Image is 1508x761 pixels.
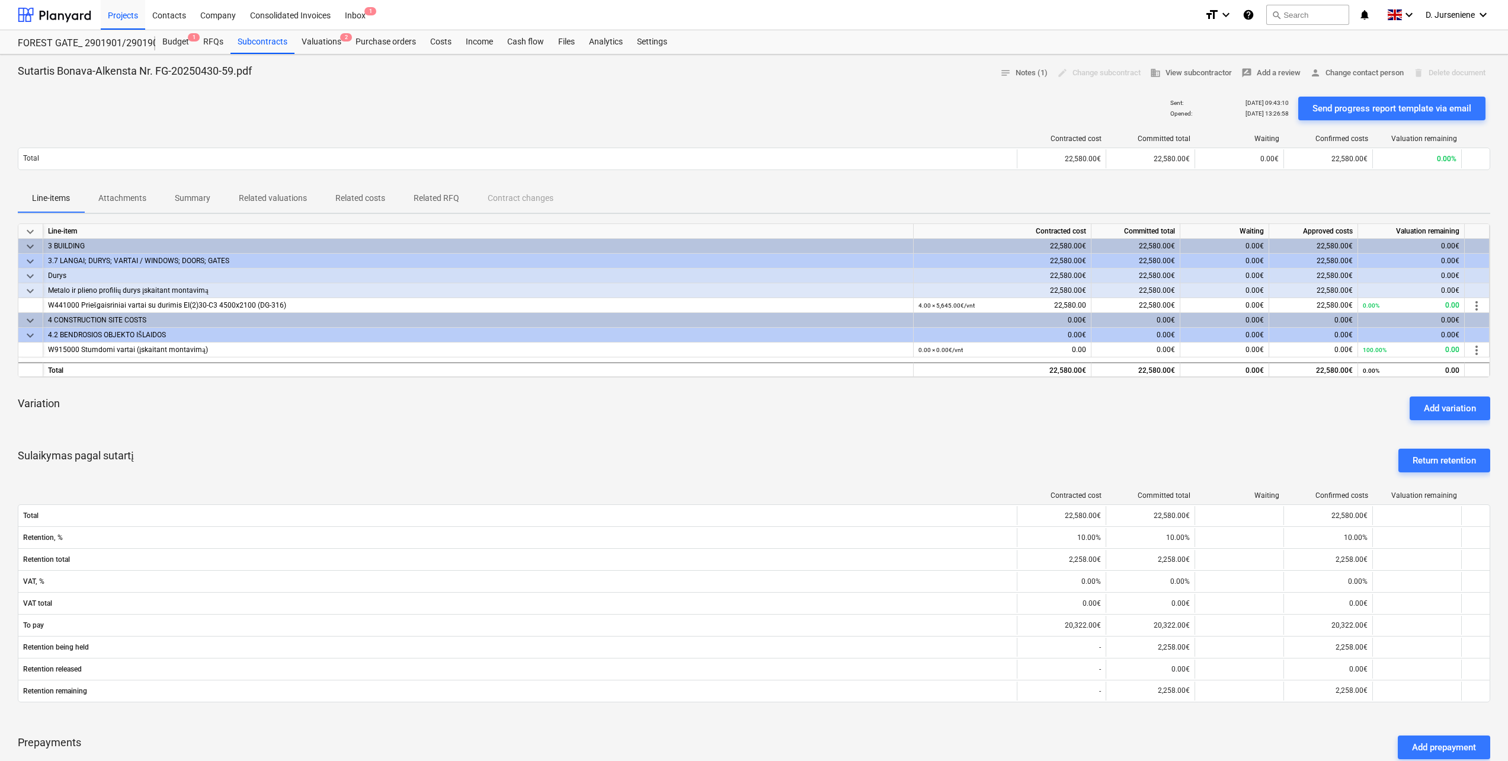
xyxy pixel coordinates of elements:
div: 22,580.00€ [1091,268,1180,283]
div: 0.00 [1363,298,1459,313]
span: 2 [340,33,352,41]
div: 22,580.00€ [1269,254,1358,268]
div: Contracted cost [1022,135,1102,143]
div: - [1017,682,1106,701]
p: 2,258.00€ [1336,686,1368,696]
p: Related costs [335,192,385,204]
span: 1 [188,33,200,41]
div: 0.00€ [1106,594,1195,613]
div: 0.00€ [1358,328,1465,343]
div: 22,580.00€ [1283,506,1372,525]
span: 22,580.00€ [1139,301,1175,309]
div: Costs [423,30,459,54]
div: Valuation remaining [1378,135,1457,143]
div: 22,580.00 [918,298,1086,313]
div: 0.00€ [1358,254,1465,268]
span: 0.00% [1437,155,1456,163]
div: 0.00 [1363,363,1459,378]
div: 22,580.00€ [1269,239,1358,254]
span: To pay [23,621,1012,629]
div: Confirmed costs [1289,491,1368,500]
div: 22,580.00€ [1091,239,1180,254]
div: 22,580.00€ [914,268,1091,283]
div: - [1017,638,1106,657]
span: keyboard_arrow_down [23,284,37,298]
div: 2,258.00€ [1106,638,1195,657]
i: notifications [1359,8,1371,22]
p: Related valuations [239,192,307,204]
div: 20,322.00€ [1017,616,1106,635]
div: W441000 Priešgaisriniai vartai su durimis EI(2)30-C3 4500x2100 (DG-316) [48,298,908,313]
span: Retention, % [23,533,1012,542]
p: Sutartis Bonava-Alkensta Nr. FG-20250430-59.pdf [18,64,252,78]
div: 0.00€ [1358,283,1465,298]
p: Variation [18,397,60,411]
button: Notes (1) [995,64,1052,82]
div: 0.00 [1363,343,1459,357]
div: 20,322.00€ [1106,616,1195,635]
i: keyboard_arrow_down [1402,8,1416,22]
span: 0.00€ [1246,346,1264,354]
span: 1 [364,7,376,15]
div: Waiting [1180,224,1269,239]
a: Purchase orders [348,30,423,54]
div: 2,258.00€ [1106,550,1195,569]
a: Settings [630,30,674,54]
span: search [1272,10,1281,20]
div: 0.00€ [1180,313,1269,328]
a: Analytics [582,30,630,54]
div: 22,580.00€ [1017,149,1106,168]
div: 0.00€ [1091,328,1180,343]
div: 0.00% [1017,572,1106,591]
div: 0.00% [1283,572,1372,591]
div: 0.00€ [1091,313,1180,328]
p: Line-items [32,192,70,204]
span: 0.00€ [1334,346,1353,354]
div: Contracted cost [914,224,1091,239]
p: Opened : [1170,110,1192,117]
small: 4.00 × 5,645.00€ / vnt [918,302,975,309]
div: 4.2 BENDROSIOS OBJEKTO IŠLAIDOS [48,328,908,343]
p: Prepayments [18,736,81,759]
div: 22,580.00€ [1091,283,1180,298]
div: 10.00% [1283,528,1372,547]
div: 20,322.00€ [1283,616,1372,635]
div: Approved costs [1269,224,1358,239]
div: 0.00€ [1180,254,1269,268]
a: RFQs [196,30,230,54]
div: 0.00€ [1358,313,1465,328]
button: Add a review [1237,64,1305,82]
div: 0.00€ [1180,239,1269,254]
div: 22,580.00€ [1106,506,1195,525]
div: Metalo ir plieno profilių durys įskaitant montavimą [48,283,908,298]
div: Chat Widget [1449,704,1508,761]
div: FOREST GATE_ 2901901/2901902/2901903 [18,37,141,50]
div: Valuations [294,30,348,54]
div: 22,580.00€ [914,362,1091,377]
div: 0.00€ [1180,268,1269,283]
div: W915000 Stumdomi vartai (įskaitant montavimą) [48,343,908,357]
button: Send progress report template via email [1298,97,1485,120]
span: Change contact person [1310,66,1404,80]
a: Files [551,30,582,54]
button: Add variation [1410,397,1490,420]
div: Add prepayment [1412,740,1476,755]
span: keyboard_arrow_down [23,314,37,328]
span: 0.00€ [1260,155,1279,163]
small: 0.00% [1363,367,1379,374]
div: 10.00% [1106,528,1195,547]
div: - [1017,660,1106,679]
i: format_size [1205,8,1219,22]
p: Attachments [98,192,146,204]
div: 3.7 LANGAI; DURYS; VARTAI / WINDOWS; DOORS; GATES [48,254,908,268]
div: 0.00€ [1358,239,1465,254]
div: 22,580.00€ [1269,268,1358,283]
button: Search [1266,5,1349,25]
span: Notes (1) [1000,66,1048,80]
span: keyboard_arrow_down [23,328,37,343]
div: 2,258.00€ [1283,550,1372,569]
small: 0.00 × 0.00€ / vnt [918,347,963,353]
div: Confirmed costs [1289,135,1368,143]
